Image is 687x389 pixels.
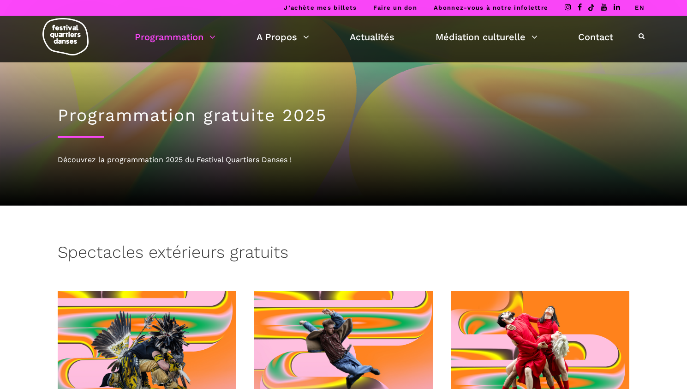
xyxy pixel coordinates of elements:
div: Découvrez la programmation 2025 du Festival Quartiers Danses ! [58,154,630,166]
a: Faire un don [373,4,417,11]
a: Actualités [350,29,394,45]
h1: Programmation gratuite 2025 [58,105,630,126]
a: Abonnez-vous à notre infolettre [434,4,548,11]
h3: Spectacles extérieurs gratuits [58,243,288,266]
a: A Propos [257,29,309,45]
a: EN [635,4,645,11]
a: Contact [578,29,613,45]
a: J’achète mes billets [284,4,357,11]
img: logo-fqd-med [42,18,89,55]
a: Médiation culturelle [436,29,538,45]
a: Programmation [135,29,215,45]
